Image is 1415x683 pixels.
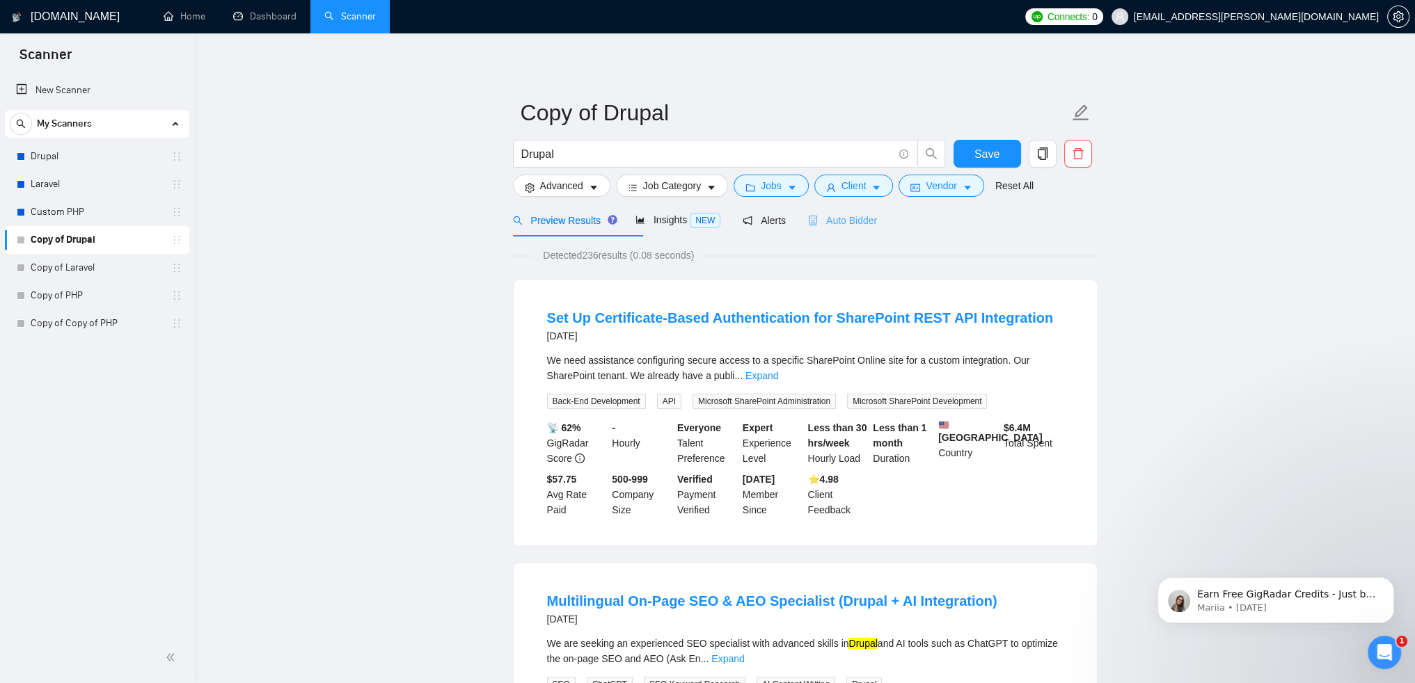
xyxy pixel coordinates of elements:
a: Expand [745,370,778,381]
span: Advanced [540,178,583,193]
button: userClientcaret-down [814,175,894,197]
span: Save [974,145,999,163]
mark: Drupal [848,638,877,649]
div: [DATE] [547,611,997,627]
span: API [657,394,681,409]
a: Copy of Drupal [31,226,163,254]
div: GigRadar Score [544,420,610,466]
div: Payment Verified [674,472,740,517]
img: 🇺🇸 [939,420,949,430]
span: area-chart [635,215,645,225]
a: homeHome [164,10,205,22]
span: search [918,147,944,160]
span: Microsoft SharePoint Administration [693,394,836,409]
div: Experience Level [740,420,805,466]
li: My Scanners [5,110,189,337]
button: delete [1064,140,1092,168]
a: Drupal [31,143,163,170]
a: Expand [711,653,744,664]
div: Tooltip anchor [606,214,619,226]
iframe: Intercom live chat [1368,636,1401,669]
button: folderJobscaret-down [734,175,809,197]
b: $57.75 [547,474,577,485]
a: New Scanner [16,77,178,104]
b: $ 6.4M [1004,422,1031,433]
button: idcardVendorcaret-down [899,175,983,197]
b: 500-999 [612,474,647,485]
span: caret-down [963,182,972,193]
button: search [10,113,32,135]
a: Copy of PHP [31,282,163,310]
button: Save [954,140,1021,168]
img: upwork-logo.png [1031,11,1043,22]
b: Expert [743,422,773,433]
span: holder [171,234,182,246]
button: copy [1029,140,1057,168]
a: Multilingual On-Page SEO & AEO Specialist (Drupal + AI Integration) [547,593,997,609]
span: NEW [690,213,720,228]
button: barsJob Categorycaret-down [616,175,728,197]
li: New Scanner [5,77,189,104]
a: Copy of Copy of PHP [31,310,163,337]
span: notification [743,216,752,225]
div: We are seeking an experienced SEO specialist with advanced skills in and AI tools such as ChatGPT... [547,636,1064,666]
div: [DATE] [547,328,1054,344]
b: 📡 62% [547,422,581,433]
span: Jobs [761,178,782,193]
a: Laravel [31,170,163,198]
span: Scanner [8,45,83,74]
span: search [10,119,31,129]
div: Member Since [740,472,805,517]
iframe: Intercom notifications message [1137,548,1415,645]
input: Search Freelance Jobs... [521,145,893,163]
a: dashboardDashboard [233,10,297,22]
span: folder [745,182,755,193]
span: bars [628,182,638,193]
span: setting [1388,11,1409,22]
div: Client Feedback [805,472,871,517]
b: Verified [677,474,713,485]
span: user [826,182,836,193]
span: info-circle [575,453,585,463]
span: 0 [1092,9,1098,24]
span: Auto Bidder [808,215,877,226]
span: caret-down [787,182,797,193]
div: Country [935,420,1001,466]
span: Back-End Development [547,394,646,409]
span: caret-down [706,182,716,193]
span: ... [734,370,743,381]
span: Insights [635,214,720,225]
span: holder [171,207,182,218]
b: Less than 1 month [873,422,926,449]
span: holder [171,151,182,162]
span: info-circle [899,150,908,159]
b: - [612,422,615,433]
div: Hourly [609,420,674,466]
button: settingAdvancedcaret-down [513,175,610,197]
div: Hourly Load [805,420,871,466]
a: searchScanner [324,10,376,22]
span: holder [171,262,182,273]
span: Detected 236 results (0.08 seconds) [533,248,704,263]
input: Scanner name... [521,95,1069,130]
a: Reset All [995,178,1034,193]
a: Custom PHP [31,198,163,226]
b: [DATE] [743,474,775,485]
span: idcard [910,182,920,193]
span: holder [171,290,182,301]
button: setting [1387,6,1409,28]
span: robot [808,216,818,225]
span: setting [525,182,535,193]
button: search [917,140,945,168]
span: copy [1029,147,1056,160]
span: 1 [1396,636,1407,647]
a: Copy of Laravel [31,254,163,282]
b: [GEOGRAPHIC_DATA] [938,420,1043,443]
span: edit [1072,104,1090,122]
span: Client [841,178,867,193]
span: ... [701,653,709,664]
span: My Scanners [37,110,92,138]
